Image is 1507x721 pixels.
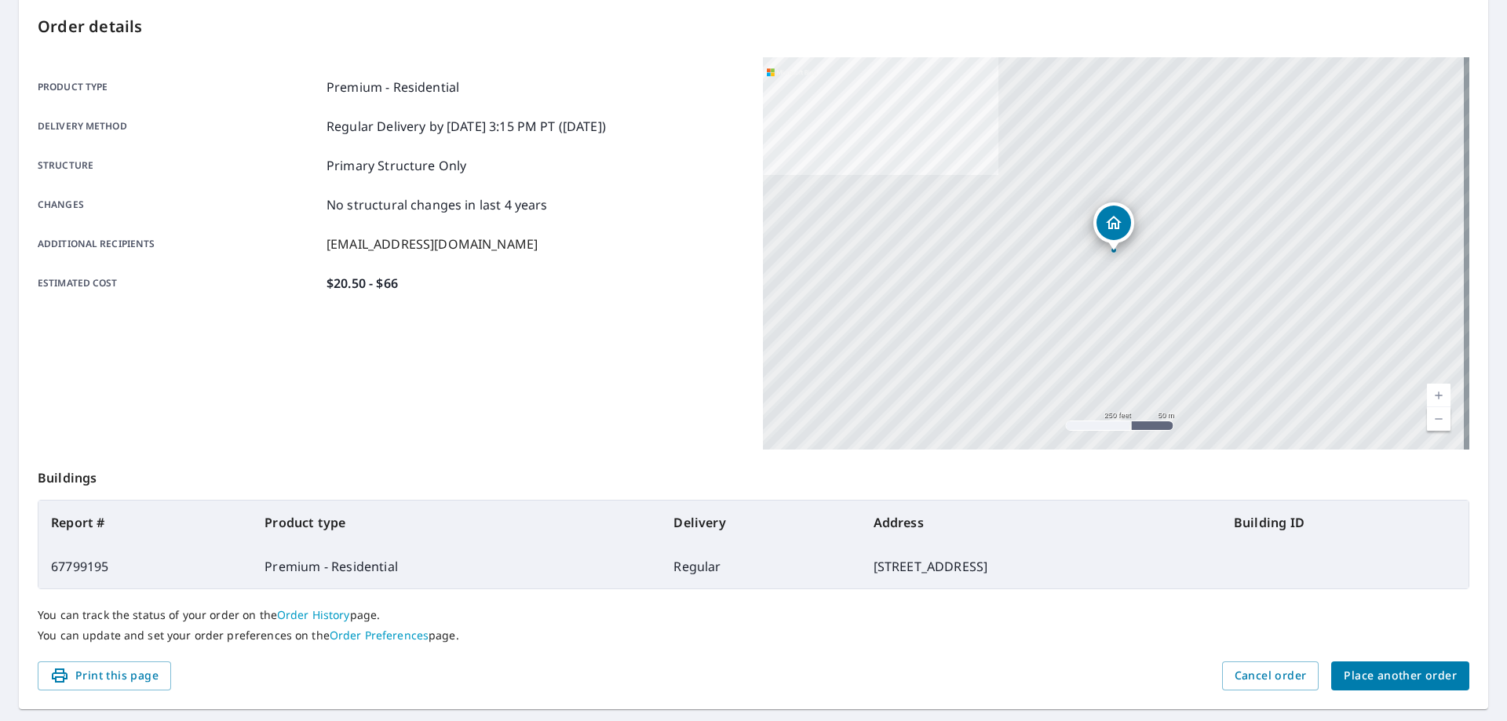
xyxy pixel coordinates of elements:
[38,156,320,175] p: Structure
[327,78,459,96] p: Premium - Residential
[1222,661,1319,690] button: Cancel order
[1331,661,1469,690] button: Place another order
[327,117,606,136] p: Regular Delivery by [DATE] 3:15 PM PT ([DATE])
[661,544,860,588] td: Regular
[327,235,538,253] p: [EMAIL_ADDRESS][DOMAIN_NAME]
[38,544,252,588] td: 67799195
[1427,384,1450,407] a: Current Level 17, Zoom In
[38,235,320,253] p: Additional recipients
[252,501,661,544] th: Product type
[38,628,1469,643] p: You can update and set your order preferences on the page.
[38,501,252,544] th: Report #
[861,544,1221,588] td: [STREET_ADDRESS]
[50,666,159,686] span: Print this page
[1427,407,1450,431] a: Current Level 17, Zoom Out
[38,661,171,690] button: Print this page
[252,544,661,588] td: Premium - Residential
[277,607,350,622] a: Order History
[38,195,320,214] p: Changes
[661,501,860,544] th: Delivery
[330,628,429,643] a: Order Preferences
[327,195,548,214] p: No structural changes in last 4 years
[1221,501,1469,544] th: Building ID
[1344,666,1457,686] span: Place another order
[38,78,320,96] p: Product type
[1093,202,1134,251] div: Dropped pin, building 1, Residential property, 2801 Stonemont Ct Imperial, MO 63052
[327,156,466,175] p: Primary Structure Only
[38,15,1469,38] p: Order details
[327,274,398,293] p: $20.50 - $66
[38,608,1469,622] p: You can track the status of your order on the page.
[861,501,1221,544] th: Address
[1235,666,1307,686] span: Cancel order
[38,450,1469,500] p: Buildings
[38,117,320,136] p: Delivery method
[38,274,320,293] p: Estimated cost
